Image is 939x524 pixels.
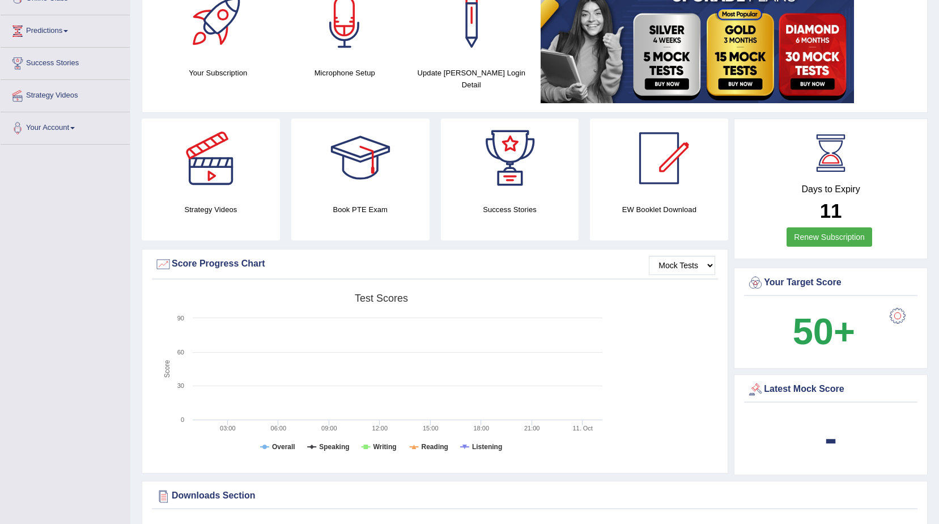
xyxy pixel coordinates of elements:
[1,80,130,108] a: Strategy Videos
[177,315,184,322] text: 90
[414,67,529,91] h4: Update [PERSON_NAME] Login Detail
[572,425,592,432] tspan: 11. Oct
[271,425,287,432] text: 06:00
[787,227,872,247] a: Renew Subscription
[181,416,184,423] text: 0
[1,48,130,76] a: Success Stories
[423,425,439,432] text: 15:00
[524,425,540,432] text: 21:00
[291,204,430,215] h4: Book PTE Exam
[321,425,337,432] text: 09:00
[177,382,184,389] text: 30
[590,204,728,215] h4: EW Booklet Download
[472,443,502,451] tspan: Listening
[155,488,915,505] div: Downloads Section
[422,443,448,451] tspan: Reading
[1,112,130,141] a: Your Account
[160,67,276,79] h4: Your Subscription
[372,425,388,432] text: 12:00
[319,443,349,451] tspan: Speaking
[1,15,130,44] a: Predictions
[820,200,842,222] b: 11
[793,311,855,352] b: 50+
[441,204,579,215] h4: Success Stories
[825,417,837,459] b: -
[355,293,408,304] tspan: Test scores
[142,204,280,215] h4: Strategy Videos
[747,184,915,195] h4: Days to Expiry
[287,67,403,79] h4: Microphone Setup
[163,360,171,378] tspan: Score
[473,425,489,432] text: 18:00
[747,274,915,291] div: Your Target Score
[747,381,915,398] div: Latest Mock Score
[272,443,295,451] tspan: Overall
[177,349,184,356] text: 60
[155,256,715,273] div: Score Progress Chart
[220,425,236,432] text: 03:00
[373,443,396,451] tspan: Writing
